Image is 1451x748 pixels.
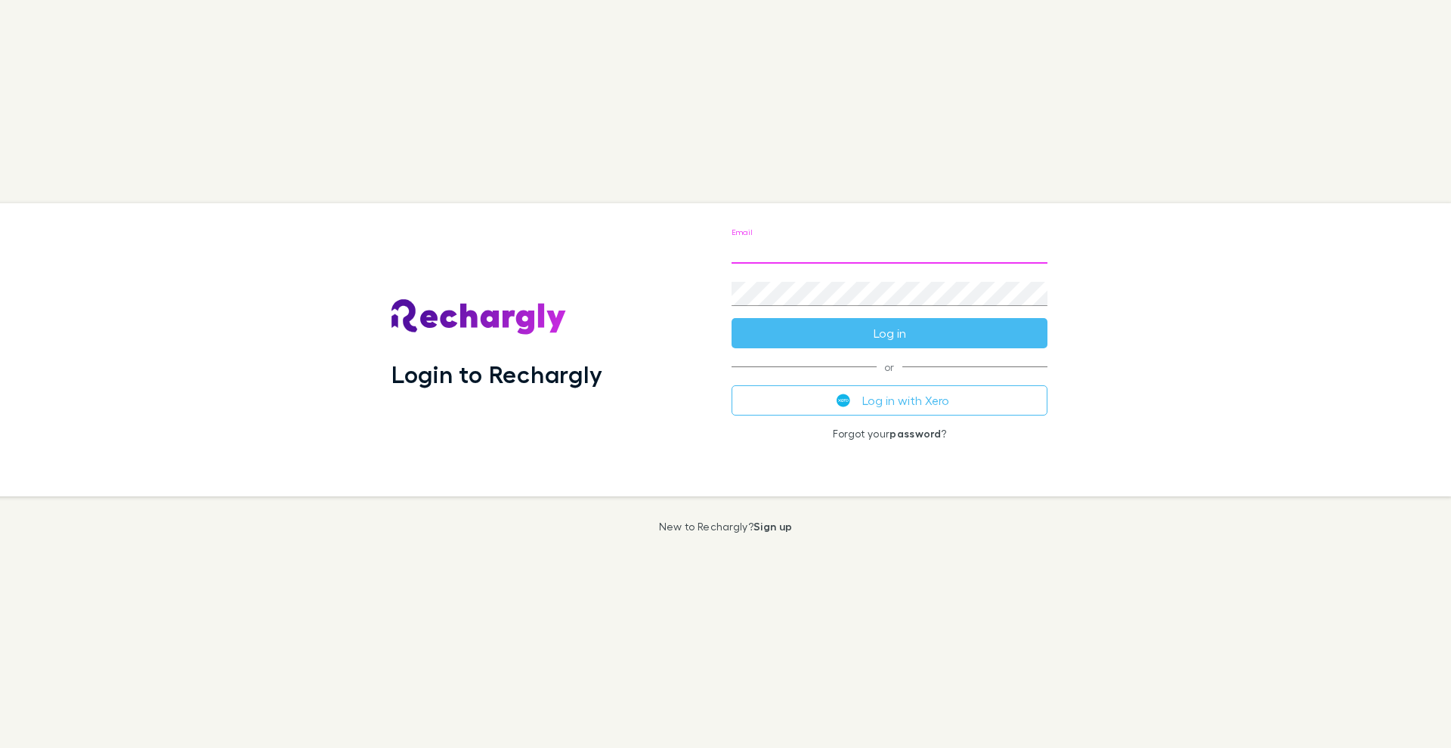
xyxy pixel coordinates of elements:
p: New to Rechargly? [659,521,793,533]
p: Forgot your ? [732,428,1047,440]
a: Sign up [753,520,792,533]
img: Xero's logo [837,394,850,407]
a: password [889,427,941,440]
label: Email [732,227,752,238]
img: Rechargly's Logo [391,299,567,335]
h1: Login to Rechargly [391,360,602,388]
button: Log in with Xero [732,385,1047,416]
span: or [732,366,1047,367]
button: Log in [732,318,1047,348]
